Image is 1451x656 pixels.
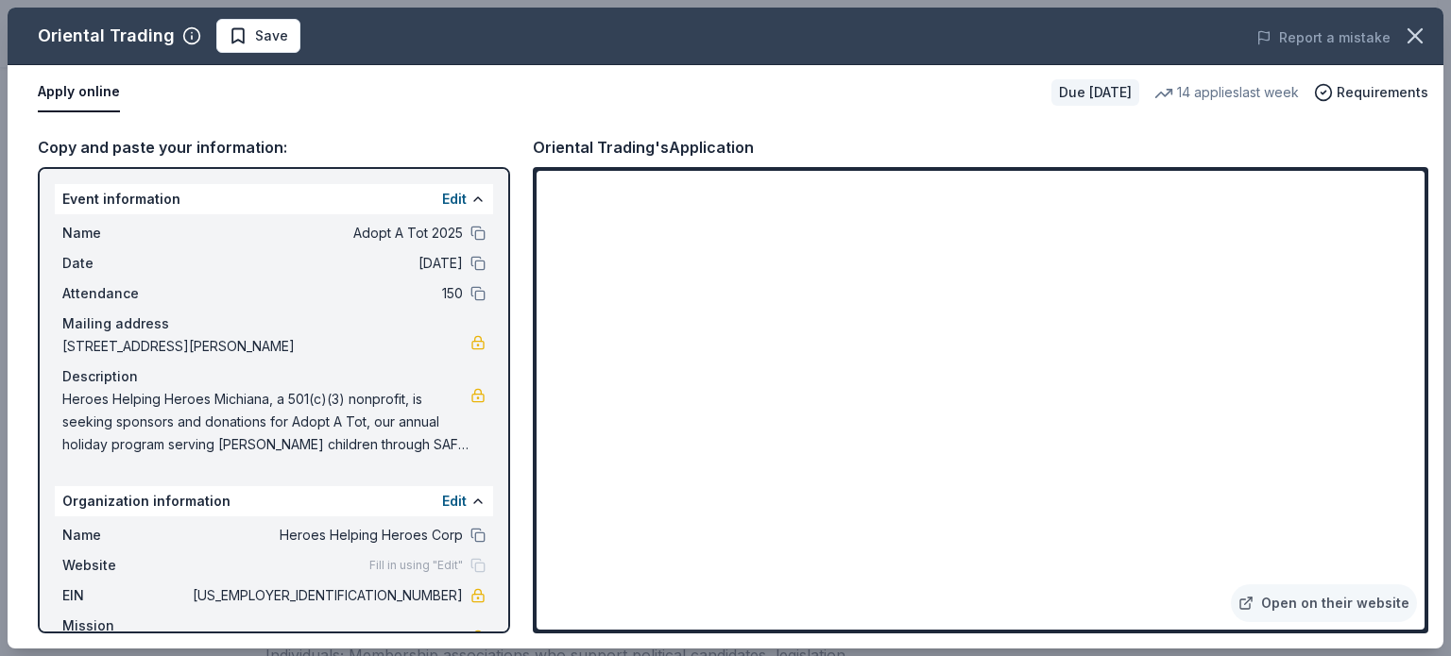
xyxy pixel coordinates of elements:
[62,388,470,456] span: Heroes Helping Heroes Michiana, a 501(c)(3) nonprofit, is seeking sponsors and donations for Adop...
[62,524,189,547] span: Name
[442,188,467,210] button: Edit
[189,584,463,607] span: [US_EMPLOYER_IDENTIFICATION_NUMBER]
[62,584,189,607] span: EIN
[1154,81,1299,104] div: 14 applies last week
[62,252,189,275] span: Date
[1231,584,1417,622] a: Open on their website
[189,524,463,547] span: Heroes Helping Heroes Corp
[255,25,288,47] span: Save
[1314,81,1428,104] button: Requirements
[62,365,486,388] div: Description
[62,282,189,305] span: Attendance
[38,73,120,112] button: Apply online
[189,282,463,305] span: 150
[1051,79,1139,106] div: Due [DATE]
[1256,26,1391,49] button: Report a mistake
[189,252,463,275] span: [DATE]
[533,135,754,160] div: Oriental Trading's Application
[62,554,189,577] span: Website
[38,21,175,51] div: Oriental Trading
[369,558,463,573] span: Fill in using "Edit"
[189,222,463,244] span: Adopt A Tot 2025
[62,335,470,358] span: [STREET_ADDRESS][PERSON_NAME]
[442,490,467,513] button: Edit
[1337,81,1428,104] span: Requirements
[55,486,493,516] div: Organization information
[38,135,510,160] div: Copy and paste your information:
[216,19,300,53] button: Save
[62,312,486,335] div: Mailing address
[55,184,493,214] div: Event information
[62,222,189,244] span: Name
